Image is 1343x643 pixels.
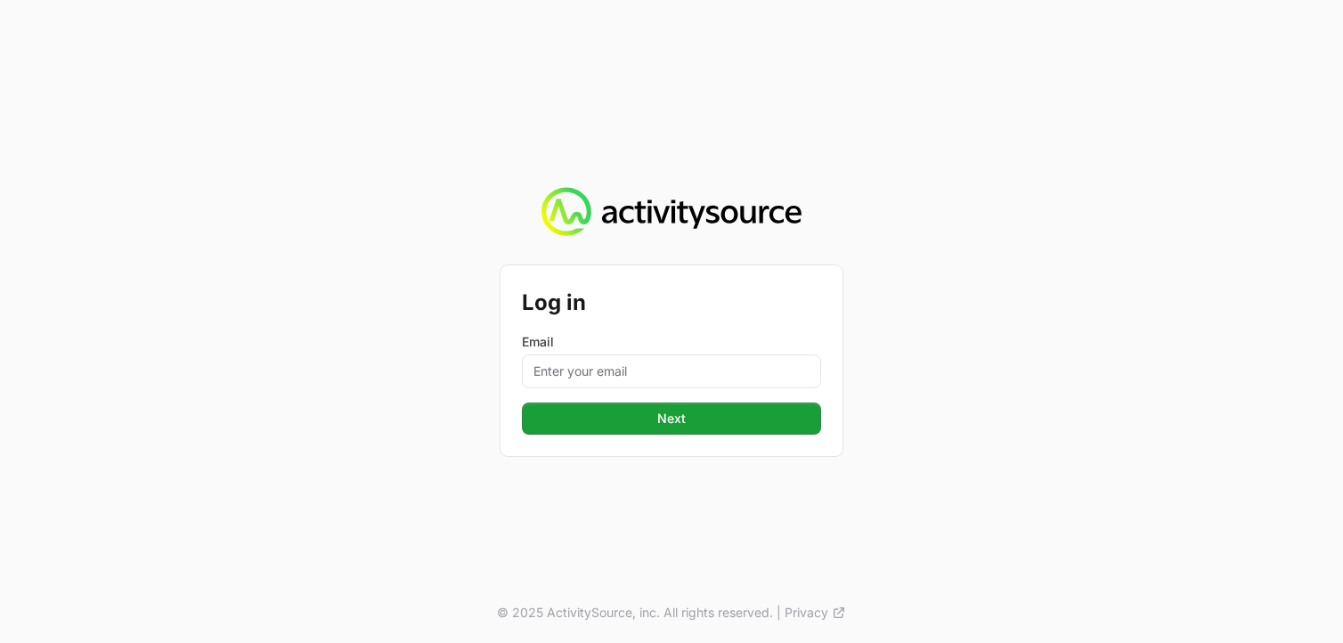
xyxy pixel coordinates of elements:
span: | [777,604,781,622]
img: Activity Source [541,187,801,237]
a: Privacy [785,604,846,622]
button: Next [522,403,821,435]
label: Email [522,333,821,351]
h2: Log in [522,287,821,319]
input: Enter your email [522,354,821,388]
p: © 2025 ActivitySource, inc. All rights reserved. [497,604,773,622]
span: Next [533,408,810,429]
